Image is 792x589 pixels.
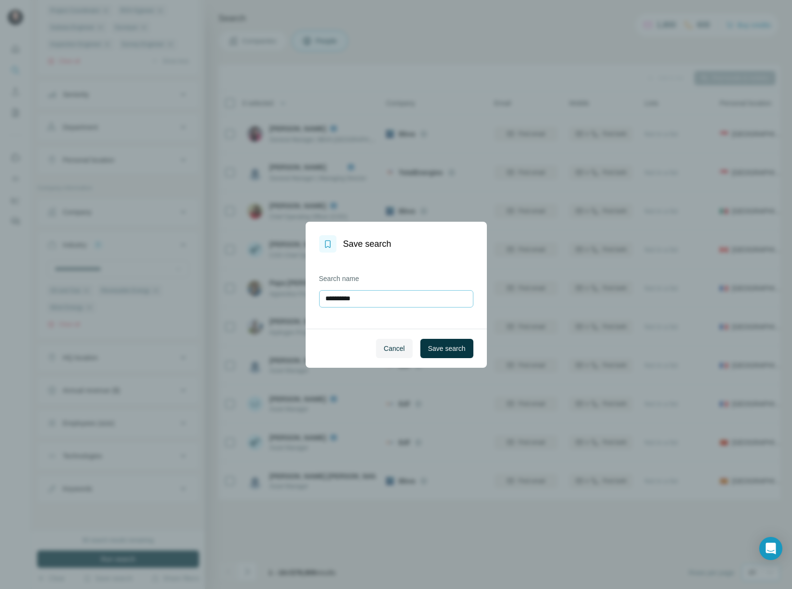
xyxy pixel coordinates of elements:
label: Search name [319,274,473,283]
span: Cancel [384,344,405,353]
button: Save search [420,339,473,358]
div: Open Intercom Messenger [759,537,782,560]
h1: Save search [343,237,391,251]
button: Cancel [376,339,413,358]
span: Save search [428,344,466,353]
